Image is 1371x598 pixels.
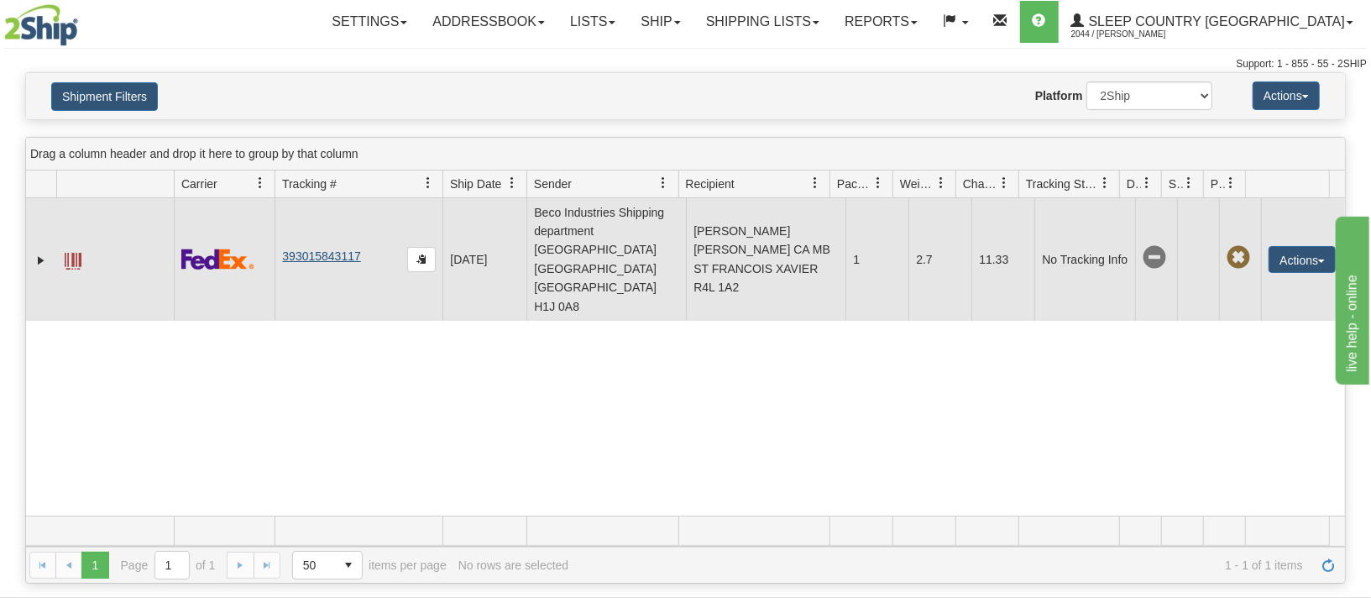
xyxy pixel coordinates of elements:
[1059,1,1366,43] a: Sleep Country [GEOGRAPHIC_DATA] 2044 / [PERSON_NAME]
[1315,552,1342,579] a: Refresh
[335,552,362,579] span: select
[442,198,526,321] td: [DATE]
[580,559,1303,572] span: 1 - 1 of 1 items
[4,4,78,46] img: logo2044.jpg
[155,552,189,579] input: Page 1
[864,169,892,197] a: Packages filter column settings
[526,198,686,321] td: Beco Industries Shipping department [GEOGRAPHIC_DATA] [GEOGRAPHIC_DATA] [GEOGRAPHIC_DATA] H1J 0A8
[963,176,998,192] span: Charge
[65,245,81,272] a: Label
[1127,176,1141,192] span: Delivery Status
[420,1,557,43] a: Addressbook
[458,559,569,572] div: No rows are selected
[26,138,1345,170] div: grid grouping header
[121,551,216,580] span: Page of 1
[181,176,217,192] span: Carrier
[303,557,325,574] span: 50
[81,552,108,579] span: Page 1
[1071,26,1197,43] span: 2044 / [PERSON_NAME]
[319,1,420,43] a: Settings
[246,169,275,197] a: Carrier filter column settings
[1026,176,1099,192] span: Tracking Status
[498,169,526,197] a: Ship Date filter column settings
[181,249,254,270] img: 2 - FedEx Express®
[450,176,501,192] span: Ship Date
[1143,246,1166,270] span: No Tracking Info
[650,169,678,197] a: Sender filter column settings
[837,176,872,192] span: Packages
[414,169,442,197] a: Tracking # filter column settings
[693,1,832,43] a: Shipping lists
[1217,169,1245,197] a: Pickup Status filter column settings
[282,249,360,263] a: 393015843117
[908,198,971,321] td: 2.7
[51,82,158,111] button: Shipment Filters
[1034,198,1135,321] td: No Tracking Info
[534,176,572,192] span: Sender
[1169,176,1183,192] span: Shipment Issues
[845,198,908,321] td: 1
[832,1,930,43] a: Reports
[1035,87,1083,104] label: Platform
[900,176,935,192] span: Weight
[686,198,845,321] td: [PERSON_NAME] [PERSON_NAME] CA MB ST FRANCOIS XAVIER R4L 1A2
[1211,176,1225,192] span: Pickup Status
[927,169,955,197] a: Weight filter column settings
[292,551,447,580] span: items per page
[557,1,628,43] a: Lists
[33,252,50,269] a: Expand
[1269,246,1336,273] button: Actions
[13,10,155,30] div: live help - online
[1085,14,1345,29] span: Sleep Country [GEOGRAPHIC_DATA]
[1253,81,1320,110] button: Actions
[407,247,436,272] button: Copy to clipboard
[1133,169,1161,197] a: Delivery Status filter column settings
[1332,213,1369,385] iframe: chat widget
[1091,169,1119,197] a: Tracking Status filter column settings
[4,57,1367,71] div: Support: 1 - 855 - 55 - 2SHIP
[801,169,829,197] a: Recipient filter column settings
[292,551,363,580] span: Page sizes drop down
[1175,169,1203,197] a: Shipment Issues filter column settings
[990,169,1018,197] a: Charge filter column settings
[971,198,1034,321] td: 11.33
[282,176,337,192] span: Tracking #
[628,1,693,43] a: Ship
[1227,246,1250,270] span: Pickup Not Assigned
[686,176,735,192] span: Recipient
